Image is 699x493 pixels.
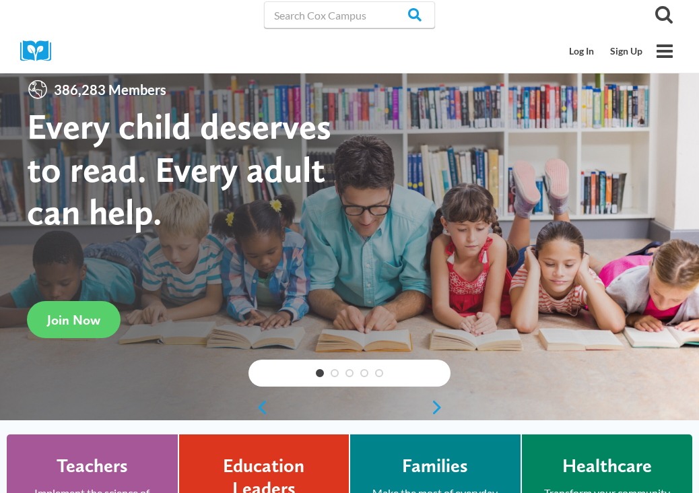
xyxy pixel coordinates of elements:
h4: Teachers [57,455,128,478]
a: Join Now [27,301,121,338]
a: 2 [331,369,339,377]
a: Log In [561,38,602,64]
a: 5 [375,369,383,377]
div: content slider buttons [248,394,451,421]
nav: Secondary Mobile Navigation [561,38,651,64]
a: previous [248,399,269,416]
a: 1 [316,369,324,377]
h4: Healthcare [562,455,652,478]
a: 4 [360,369,368,377]
a: Sign Up [602,38,651,64]
span: Join Now [47,312,100,328]
a: 3 [345,369,354,377]
h4: Families [402,455,468,478]
a: next [430,399,451,416]
strong: Every child deserves to read. Every adult can help. [27,104,331,233]
button: Open menu [651,37,679,65]
span: 386,283 Members [48,79,172,100]
img: Cox Campus [20,40,61,61]
input: Search Cox Campus [264,1,435,28]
